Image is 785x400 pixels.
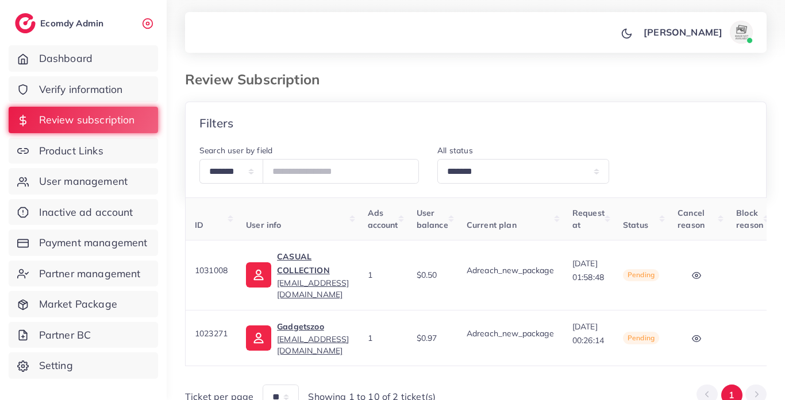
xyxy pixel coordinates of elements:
span: ID [195,220,203,230]
label: All status [437,145,473,156]
div: 1 [368,332,398,344]
span: Payment management [39,235,148,250]
p: [DATE] 01:58:48 [572,257,605,284]
a: Setting [9,352,158,379]
a: Dashboard [9,45,158,72]
span: Market Package [39,297,117,312]
p: Adreach_new_package [467,327,554,340]
span: Request at [572,208,605,230]
span: Partner management [39,266,141,281]
img: ic-user-info.36bf1079.svg [246,262,271,288]
span: Review subscription [39,112,135,127]
a: Verify information [9,76,158,103]
h4: Filters [199,116,233,130]
p: [DATE] 00:26:14 [572,320,605,347]
span: Product Links [39,143,103,158]
p: Adreach_new_package [467,263,554,277]
a: Product Links [9,138,158,164]
a: Partner BC [9,322,158,348]
a: Market Package [9,291,158,317]
p: 1031008 [195,263,228,277]
span: Inactive ad account [39,205,133,220]
span: Dashboard [39,51,93,66]
h2: Ecomdy Admin [40,18,106,29]
label: Search user by field [199,145,272,156]
h3: Review Subscription [185,71,329,88]
p: CASUAL COLLECTION [277,250,349,277]
a: Gadgetszoo[EMAIL_ADDRESS][DOMAIN_NAME] [277,320,349,357]
div: $0.50 [417,269,448,281]
a: Review subscription [9,107,158,133]
a: Partner management [9,261,158,287]
a: logoEcomdy Admin [15,13,106,33]
span: User info [246,220,281,230]
a: Inactive ad account [9,199,158,226]
span: Partner BC [39,328,91,343]
p: 1023271 [195,327,228,340]
span: Status [623,220,648,230]
a: Payment management [9,230,158,256]
p: [PERSON_NAME] [644,25,722,39]
span: [EMAIL_ADDRESS][DOMAIN_NAME] [277,278,349,300]
span: User management [39,174,128,189]
img: logo [15,13,36,33]
span: Cancel reason [678,208,705,230]
span: Ads account [368,208,398,230]
img: ic-user-info.36bf1079.svg [246,325,271,351]
a: [PERSON_NAME]avatar [637,21,757,44]
a: User management [9,168,158,195]
img: avatar [730,21,753,44]
span: Setting [39,358,73,373]
span: Pending [623,332,659,344]
span: [EMAIL_ADDRESS][DOMAIN_NAME] [277,334,349,356]
span: User balance [417,208,448,230]
span: Verify information [39,82,123,97]
a: CASUAL COLLECTION[EMAIL_ADDRESS][DOMAIN_NAME] [277,250,349,301]
div: 1 [368,269,398,281]
span: Block reason [736,208,763,230]
p: Gadgetszoo [277,320,349,333]
div: $0.97 [417,332,448,344]
span: Current plan [467,220,517,230]
span: Pending [623,269,659,282]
